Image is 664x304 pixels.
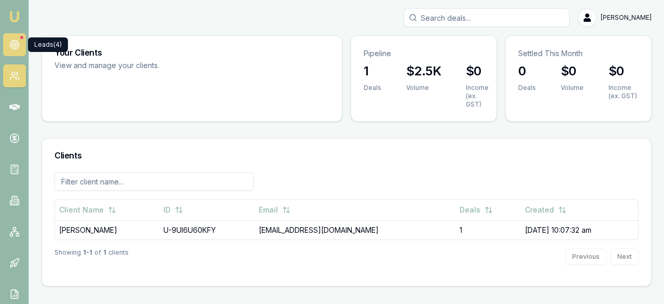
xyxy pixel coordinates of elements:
[163,201,183,219] button: ID
[28,37,68,52] div: Leads (4)
[259,201,290,219] button: Email
[83,248,92,265] strong: 1 - 1
[561,84,584,92] div: Volume
[54,60,320,72] p: View and manage your clients.
[460,201,493,219] button: Deals
[521,220,638,240] td: [DATE] 10:07:32 am
[103,248,106,265] strong: 1
[525,201,566,219] button: Created
[364,84,381,92] div: Deals
[406,63,441,80] h3: $2.5K
[8,10,21,23] img: emu-icon-u.png
[608,63,639,80] h3: $0
[518,48,639,59] p: Settled This Month
[404,8,570,27] input: Search deals
[518,84,536,92] div: Deals
[364,48,484,59] p: Pipeline
[55,220,159,240] td: [PERSON_NAME]
[518,63,536,80] h3: 0
[59,201,116,219] button: Client Name
[601,14,652,22] span: [PERSON_NAME]
[159,220,255,240] td: U-9UI6U60KFY
[54,172,254,191] input: Filter client name...
[364,63,381,80] h3: 1
[466,63,489,80] h3: $0
[455,220,521,240] td: 1
[54,248,129,265] div: Showing of clients
[561,63,584,80] h3: $0
[406,84,441,92] div: Volume
[54,151,639,160] h3: Clients
[466,84,489,109] div: Income (ex. GST)
[608,84,639,100] div: Income (ex. GST)
[54,48,329,57] h3: Your Clients
[255,220,456,240] td: [EMAIL_ADDRESS][DOMAIN_NAME]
